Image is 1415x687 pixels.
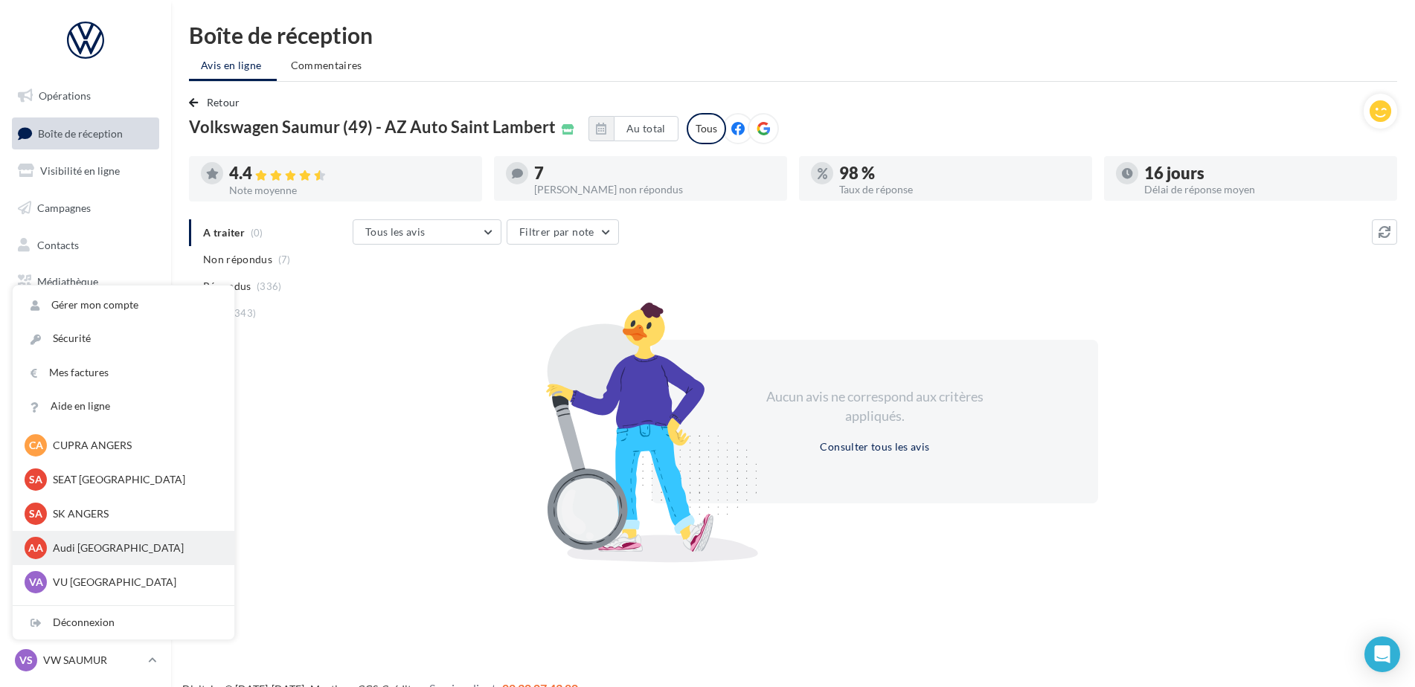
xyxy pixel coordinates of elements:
button: Au total [588,116,678,141]
a: Campagnes [9,193,162,224]
span: VA [29,575,43,590]
p: SK ANGERS [53,506,216,521]
a: Campagnes DataOnDemand [9,390,162,433]
span: Contacts [37,238,79,251]
div: Taux de réponse [839,184,1080,195]
button: Tous les avis [353,219,501,245]
div: Aucun avis ne correspond aux critères appliqués. [747,387,1003,425]
a: Calendrier [9,303,162,335]
div: Note moyenne [229,185,470,196]
span: Répondus [203,279,251,294]
a: Boîte de réception [9,117,162,149]
a: VS VW SAUMUR [12,646,159,674]
span: Visibilité en ligne [40,164,120,177]
div: Boîte de réception [189,24,1397,46]
div: 98 % [839,165,1080,181]
span: Médiathèque [37,275,98,288]
button: Consulter tous les avis [814,438,935,456]
p: VW SAUMUR [43,653,142,668]
span: Volkswagen Saumur (49) - AZ Auto Saint Lambert [189,119,556,135]
p: SEAT [GEOGRAPHIC_DATA] [53,472,216,487]
div: 16 jours [1144,165,1385,181]
span: Retour [207,96,240,109]
span: SA [29,506,42,521]
span: (7) [278,254,291,265]
span: Commentaires [291,58,362,73]
div: Tous [687,113,726,144]
span: Non répondus [203,252,272,267]
a: Médiathèque [9,266,162,297]
span: AA [28,541,43,555]
span: CA [29,438,43,453]
p: Audi [GEOGRAPHIC_DATA] [53,541,216,555]
a: Sécurité [13,322,234,355]
p: VU [GEOGRAPHIC_DATA] [53,575,216,590]
a: Opérations [9,80,162,112]
button: Filtrer par note [507,219,619,245]
span: SA [29,472,42,487]
button: Retour [189,94,246,112]
a: PLV et print personnalisable [9,341,162,384]
a: Mes factures [13,356,234,390]
div: [PERSON_NAME] non répondus [534,184,775,195]
span: Opérations [39,89,91,102]
div: Open Intercom Messenger [1364,636,1400,672]
div: 4.4 [229,165,470,182]
span: Boîte de réception [38,126,123,139]
div: 7 [534,165,775,181]
a: Aide en ligne [13,390,234,423]
a: Gérer mon compte [13,288,234,322]
span: Tous les avis [365,225,426,238]
button: Au total [614,116,678,141]
span: (336) [257,280,282,292]
a: Contacts [9,230,162,261]
span: VS [19,653,33,668]
span: Campagnes [37,201,91,214]
a: Visibilité en ligne [9,155,162,187]
div: Délai de réponse moyen [1144,184,1385,195]
span: (343) [231,307,257,319]
p: CUPRA ANGERS [53,438,216,453]
div: Déconnexion [13,606,234,639]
